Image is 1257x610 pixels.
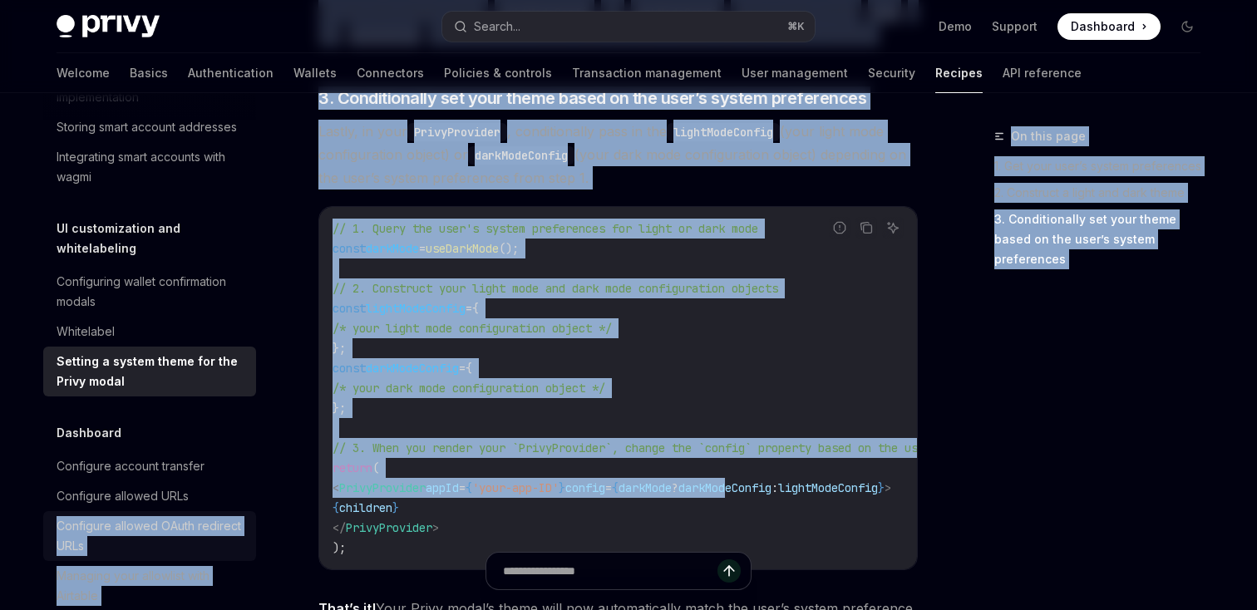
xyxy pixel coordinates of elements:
[43,347,256,396] a: Setting a system theme for the Privy modal
[855,217,877,239] button: Copy the contents from the code block
[466,301,472,316] span: =
[333,401,346,416] span: };
[407,123,507,141] code: PrivyProvider
[357,53,424,93] a: Connectors
[333,361,366,376] span: const
[444,53,552,93] a: Policies & controls
[472,480,559,495] span: 'your-app-ID'
[459,480,466,495] span: =
[678,480,771,495] span: darkModeConfig
[419,241,426,256] span: =
[43,511,256,561] a: Configure allowed OAuth redirect URLs
[1011,126,1086,146] span: On this page
[559,480,565,495] span: }
[667,123,780,141] code: lightModeConfig
[829,217,850,239] button: Report incorrect code
[339,500,392,515] span: children
[432,520,439,535] span: >
[994,180,1214,206] a: 2. Construct a light and dark theme
[333,301,366,316] span: const
[619,480,672,495] span: darkMode
[503,553,717,589] input: Ask a question...
[612,480,619,495] span: {
[57,486,189,506] div: Configure allowed URLs
[333,221,758,236] span: // 1. Query the user's system preferences for light or dark mode
[346,520,432,535] span: PrivyProvider
[57,15,160,38] img: dark logo
[605,480,612,495] span: =
[426,480,459,495] span: appId
[771,480,778,495] span: :
[333,241,366,256] span: const
[1174,13,1200,40] button: Toggle dark mode
[339,480,426,495] span: PrivyProvider
[43,142,256,192] a: Integrating smart accounts with wagmi
[57,322,115,342] div: Whitelabel
[57,147,246,187] div: Integrating smart accounts with wagmi
[333,480,339,495] span: <
[130,53,168,93] a: Basics
[293,53,337,93] a: Wallets
[787,20,805,33] span: ⌘ K
[57,566,246,606] div: Managing your allowlist with Airtable
[57,53,110,93] a: Welcome
[468,146,574,165] code: darkModeConfig
[333,341,346,356] span: };
[392,500,399,515] span: }
[466,480,472,495] span: {
[366,361,459,376] span: darkModeConfig
[318,120,918,189] span: Lastly, in your , conditionally pass in the (your light mode configuration object) or (your dark ...
[366,241,419,256] span: darkMode
[366,301,466,316] span: lightModeConfig
[572,53,722,93] a: Transaction management
[57,423,121,443] h5: Dashboard
[565,480,605,495] span: config
[372,460,379,475] span: (
[672,480,678,495] span: ?
[43,451,256,481] a: Configure account transfer
[994,153,1214,180] a: 1. Get your user’s system preferences
[882,217,904,239] button: Ask AI
[939,18,972,35] a: Demo
[499,241,519,256] span: ();
[333,540,346,555] span: );
[1057,13,1161,40] a: Dashboard
[57,117,237,137] div: Storing smart account addresses
[188,53,274,93] a: Authentication
[742,53,848,93] a: User management
[717,559,741,583] button: Send message
[878,480,885,495] span: }
[333,520,346,535] span: </
[333,321,612,336] span: /* your light mode configuration object */
[333,460,372,475] span: return
[992,18,1038,35] a: Support
[472,301,479,316] span: {
[426,241,499,256] span: useDarkMode
[935,53,983,93] a: Recipes
[442,12,815,42] button: Search...⌘K
[318,86,866,110] span: 3. Conditionally set your theme based on the user’s system preferences
[43,112,256,142] a: Storing smart account addresses
[43,317,256,347] a: Whitelabel
[1071,18,1135,35] span: Dashboard
[57,272,246,312] div: Configuring wallet confirmation modals
[466,361,472,376] span: {
[885,480,891,495] span: >
[57,516,246,556] div: Configure allowed OAuth redirect URLs
[994,206,1214,273] a: 3. Conditionally set your theme based on the user’s system preferences
[333,381,605,396] span: /* your dark mode configuration object */
[778,480,878,495] span: lightModeConfig
[43,267,256,317] a: Configuring wallet confirmation modals
[333,281,778,296] span: // 2. Construct your light mode and dark mode configuration objects
[868,53,915,93] a: Security
[57,219,256,258] h5: UI customization and whitelabeling
[43,481,256,511] a: Configure allowed URLs
[57,352,246,391] div: Setting a system theme for the Privy modal
[459,361,466,376] span: =
[474,17,520,37] div: Search...
[333,500,339,515] span: {
[1003,53,1082,93] a: API reference
[57,456,205,476] div: Configure account transfer
[333,440,1071,455] span: // 3. When you render your `PrivyProvider`, change the `config` property based on the user's syst...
